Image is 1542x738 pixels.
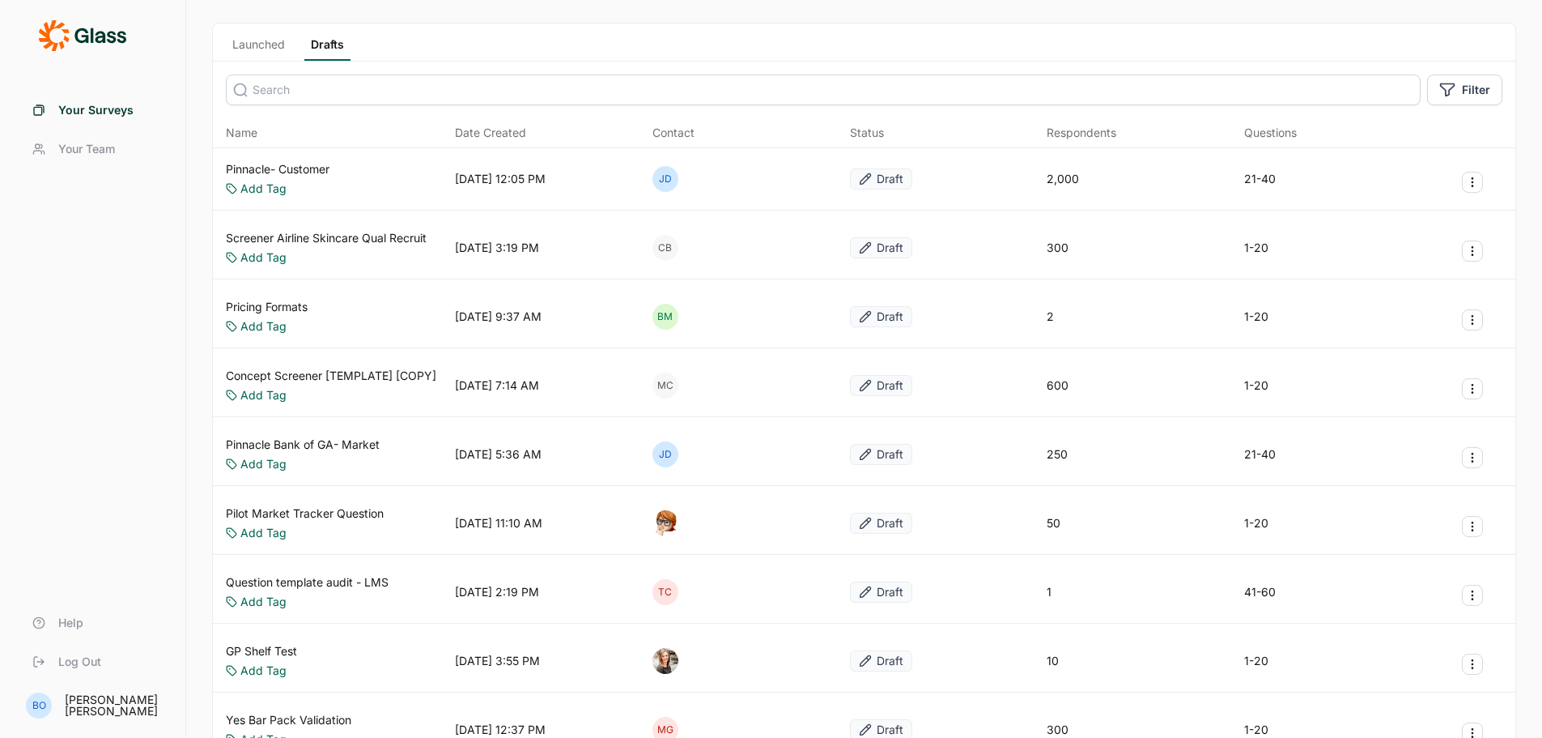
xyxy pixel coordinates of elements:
div: TC [652,579,678,605]
button: Draft [850,651,912,672]
div: BM [652,304,678,330]
a: Add Tag [240,594,287,610]
div: 250 [1047,446,1068,463]
div: 21-40 [1244,446,1276,463]
a: GP Shelf Test [226,643,297,659]
div: JD [652,442,678,467]
div: [DATE] 9:37 AM [455,309,542,325]
div: 600 [1047,378,1068,394]
img: k5jor735xiww1e2xqlyf.png [652,648,678,674]
button: Survey Actions [1462,516,1483,537]
div: 1-20 [1244,378,1268,394]
button: Draft [850,582,912,603]
div: 1-20 [1244,240,1268,256]
div: Respondents [1047,125,1116,141]
div: 300 [1047,240,1068,256]
div: 50 [1047,515,1060,531]
div: 2 [1047,309,1054,325]
button: Survey Actions [1462,378,1483,399]
div: [DATE] 12:05 PM [455,171,546,187]
a: Add Tag [240,250,287,266]
div: [DATE] 2:19 PM [455,584,539,600]
span: Help [58,615,83,631]
div: [DATE] 5:36 AM [455,446,542,463]
div: 1-20 [1244,309,1268,325]
div: 41-60 [1244,584,1276,600]
a: Pricing Formats [226,299,308,315]
button: Draft [850,237,912,258]
a: Screener Airline Skincare Qual Recruit [226,230,427,246]
div: MC [652,373,678,399]
div: [DATE] 3:19 PM [455,240,539,256]
a: Add Tag [240,663,287,679]
div: [PERSON_NAME] [PERSON_NAME] [65,694,166,717]
a: Add Tag [240,318,287,335]
button: Survey Actions [1462,654,1483,675]
button: Draft [850,513,912,534]
a: Question template audit - LMS [226,574,389,591]
a: Drafts [304,36,350,61]
button: Draft [850,375,912,396]
div: Contact [652,125,695,141]
button: Draft [850,444,912,465]
input: Search [226,75,1421,105]
button: Survey Actions [1462,241,1483,262]
div: 2,000 [1047,171,1079,187]
div: 1-20 [1244,722,1268,738]
span: Your Team [58,141,115,157]
a: Add Tag [240,181,287,197]
div: [DATE] 3:55 PM [455,653,540,669]
a: Pinnacle Bank of GA- Market [226,437,380,453]
div: [DATE] 12:37 PM [455,722,546,738]
div: Status [850,125,884,141]
div: 10 [1047,653,1059,669]
span: Date Created [455,125,526,141]
button: Survey Actions [1462,172,1483,193]
div: BO [26,693,52,719]
button: Survey Actions [1462,309,1483,331]
a: Add Tag [240,387,287,403]
a: Add Tag [240,456,287,472]
a: Add Tag [240,525,287,541]
a: Yes Bar Pack Validation [226,712,351,728]
button: Filter [1427,75,1502,105]
img: o7kyh2p2njg4amft5nuk.png [652,510,678,536]
a: Launched [226,36,291,61]
a: Pinnacle- Customer [226,161,329,177]
div: [DATE] 11:10 AM [455,515,542,531]
button: Survey Actions [1462,585,1483,606]
div: 21-40 [1244,171,1276,187]
span: Log Out [58,654,101,670]
span: Your Surveys [58,102,134,118]
div: [DATE] 7:14 AM [455,378,539,394]
div: JD [652,166,678,192]
div: Questions [1244,125,1297,141]
button: Draft [850,169,912,190]
button: Survey Actions [1462,447,1483,468]
div: 1 [1047,584,1051,600]
div: 1-20 [1244,515,1268,531]
div: 1-20 [1244,653,1268,669]
div: CB [652,235,678,261]
a: Concept Screener [TEMPLATE] [COPY] [226,368,436,384]
div: 300 [1047,722,1068,738]
span: Name [226,125,257,141]
button: Draft [850,306,912,327]
a: Pilot Market Tracker Question [226,506,384,522]
span: Filter [1462,82,1490,98]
